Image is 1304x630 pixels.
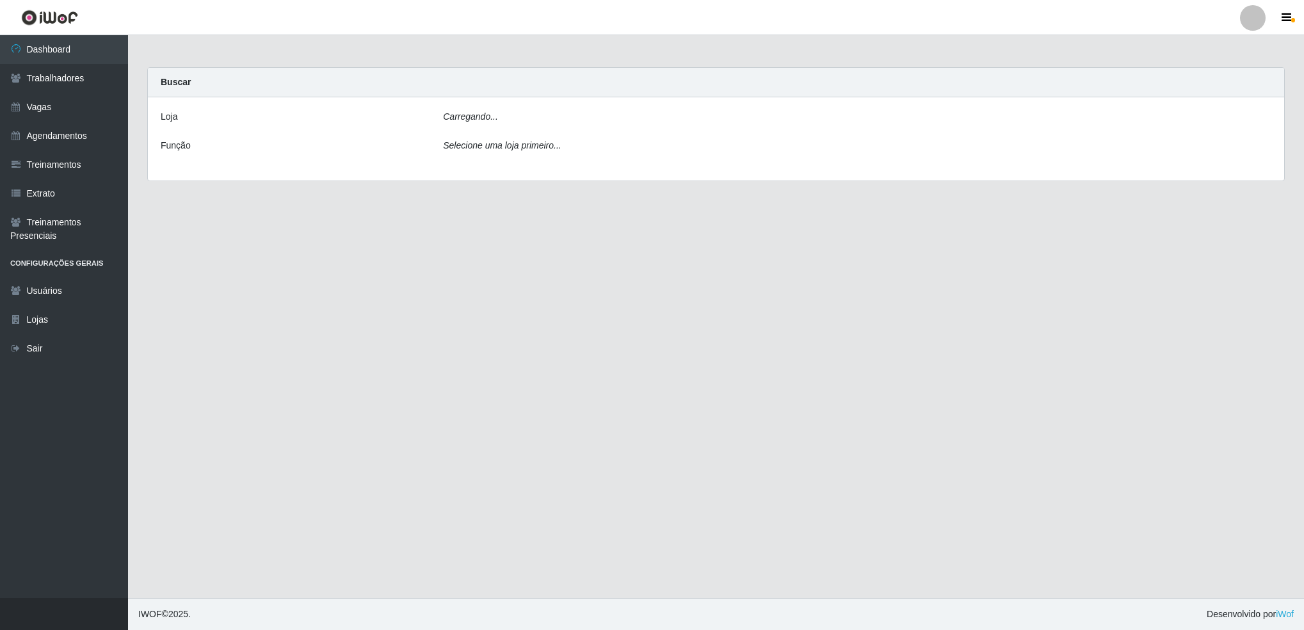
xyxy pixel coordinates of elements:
[138,608,191,621] span: © 2025 .
[443,140,561,150] i: Selecione uma loja primeiro...
[443,111,498,122] i: Carregando...
[161,139,191,152] label: Função
[1207,608,1294,621] span: Desenvolvido por
[1276,609,1294,619] a: iWof
[161,110,177,124] label: Loja
[21,10,78,26] img: CoreUI Logo
[138,609,162,619] span: IWOF
[161,77,191,87] strong: Buscar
